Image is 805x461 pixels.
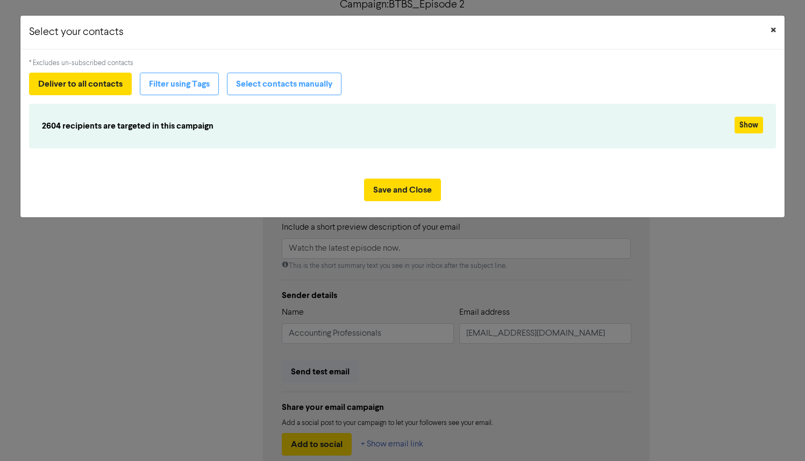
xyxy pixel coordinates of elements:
iframe: Chat Widget [751,409,805,461]
button: Close [762,16,785,46]
span: × [771,23,776,39]
h6: 2604 recipients are targeted in this campaign [42,121,640,131]
h5: Select your contacts [29,24,124,40]
button: Filter using Tags [140,73,219,95]
button: Select contacts manually [227,73,341,95]
button: Deliver to all contacts [29,73,132,95]
div: * Excludes un-subscribed contacts [29,58,775,68]
button: Save and Close [364,179,441,201]
button: Show [735,117,763,133]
